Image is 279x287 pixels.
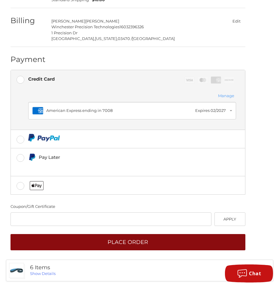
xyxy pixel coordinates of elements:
[30,264,150,271] h3: 6 Items
[150,266,270,275] h3: $123.36
[120,24,144,29] span: 16032396326
[11,212,212,226] input: Gift Certificate or Coupon Code
[30,271,56,276] a: Show Details
[51,30,77,35] span: 1 Precision Dr
[28,163,150,169] iframe: PayPal Message 1
[46,108,193,114] div: American Express ending in 7008
[9,263,24,278] img: 2" x 48" Surface Conditioning Sanding Belt
[51,19,85,23] span: [PERSON_NAME]
[11,234,245,251] button: Place Order
[225,264,273,282] button: Chat
[216,93,236,99] button: Manage
[11,55,46,64] h2: Payment
[30,181,44,190] img: Applepay icon
[28,102,236,119] button: American Express ending in 7008Expires 02/2027
[28,74,55,84] div: Credit Card
[214,212,245,226] button: Apply
[228,17,245,26] button: Edit
[28,134,60,141] img: PayPal icon
[249,270,261,277] span: Chat
[11,16,46,25] h2: Billing
[51,24,120,29] span: Winchester Precision Technologies
[85,19,119,23] span: [PERSON_NAME]
[95,36,118,41] span: [US_STATE],
[51,36,95,41] span: [GEOGRAPHIC_DATA],
[11,204,245,210] div: Coupon/Gift Certificate
[118,36,132,41] span: 03470 /
[132,36,175,41] span: [GEOGRAPHIC_DATA]
[28,153,36,161] img: Pay Later icon
[195,108,226,114] div: Expires 02/2027
[39,152,150,162] div: Pay Later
